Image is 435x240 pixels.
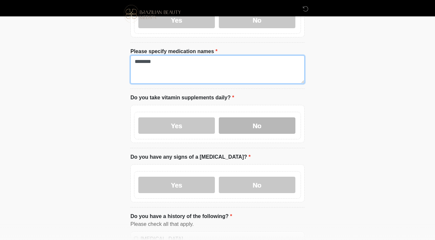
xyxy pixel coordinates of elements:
label: Do you take vitamin supplements daily? [130,94,234,102]
label: Yes [138,177,215,193]
img: Brazilian Beauty Medspa Logo [124,5,181,23]
label: No [219,177,295,193]
label: Please specify medication names [130,48,217,55]
div: Please check all that apply. [130,220,305,228]
label: No [219,117,295,134]
label: Yes [138,117,215,134]
label: Do you have any signs of a [MEDICAL_DATA]? [130,153,251,161]
label: Do you have a history of the following? [130,212,232,220]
